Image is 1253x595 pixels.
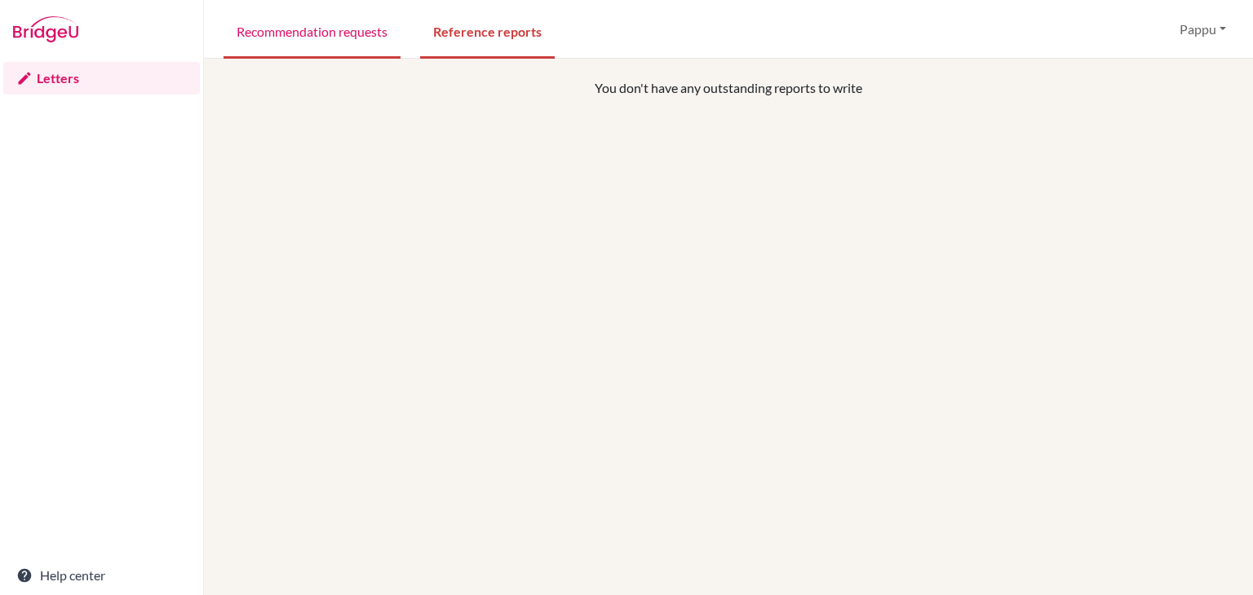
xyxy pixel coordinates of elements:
[3,62,200,95] a: Letters
[3,559,200,592] a: Help center
[320,78,1137,98] p: You don't have any outstanding reports to write
[13,16,78,42] img: Bridge-U
[224,2,401,59] a: Recommendation requests
[1172,14,1233,45] button: Pappu
[420,2,555,59] a: Reference reports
